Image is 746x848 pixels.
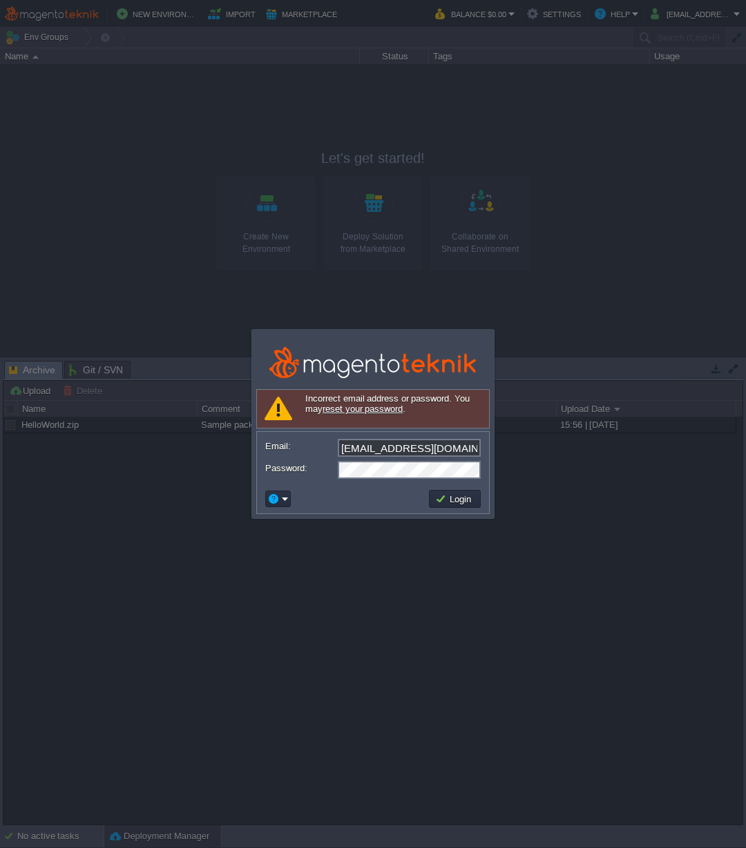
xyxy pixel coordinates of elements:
[323,404,403,414] a: reset your password
[265,439,336,453] label: Email:
[265,461,336,475] label: Password:
[269,344,477,382] img: MagentoTeknik
[435,493,475,505] button: Login
[256,389,490,428] div: Incorrect email address or password. You may .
